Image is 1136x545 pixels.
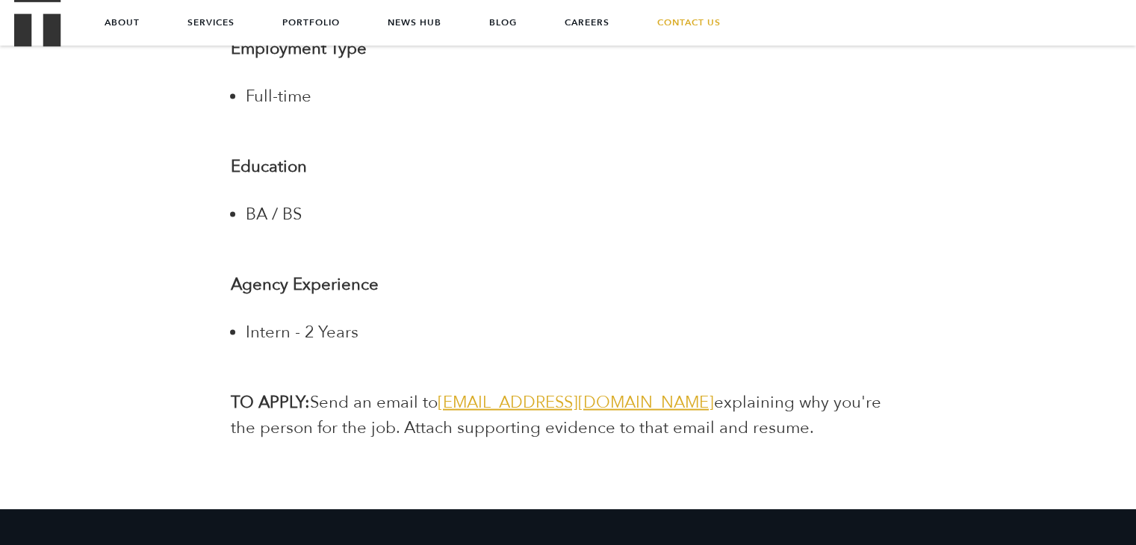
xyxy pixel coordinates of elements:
[246,202,905,227] li: BA / BS
[231,391,310,414] b: TO APPLY:
[438,391,714,414] a: [EMAIL_ADDRESS][DOMAIN_NAME]
[231,37,367,60] strong: Employment Type
[231,273,379,296] strong: Agency Experience
[246,320,905,345] li: Intern - 2 Years
[310,391,438,414] span: Send an email to
[231,155,307,178] strong: Education
[246,84,905,109] li: Full-time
